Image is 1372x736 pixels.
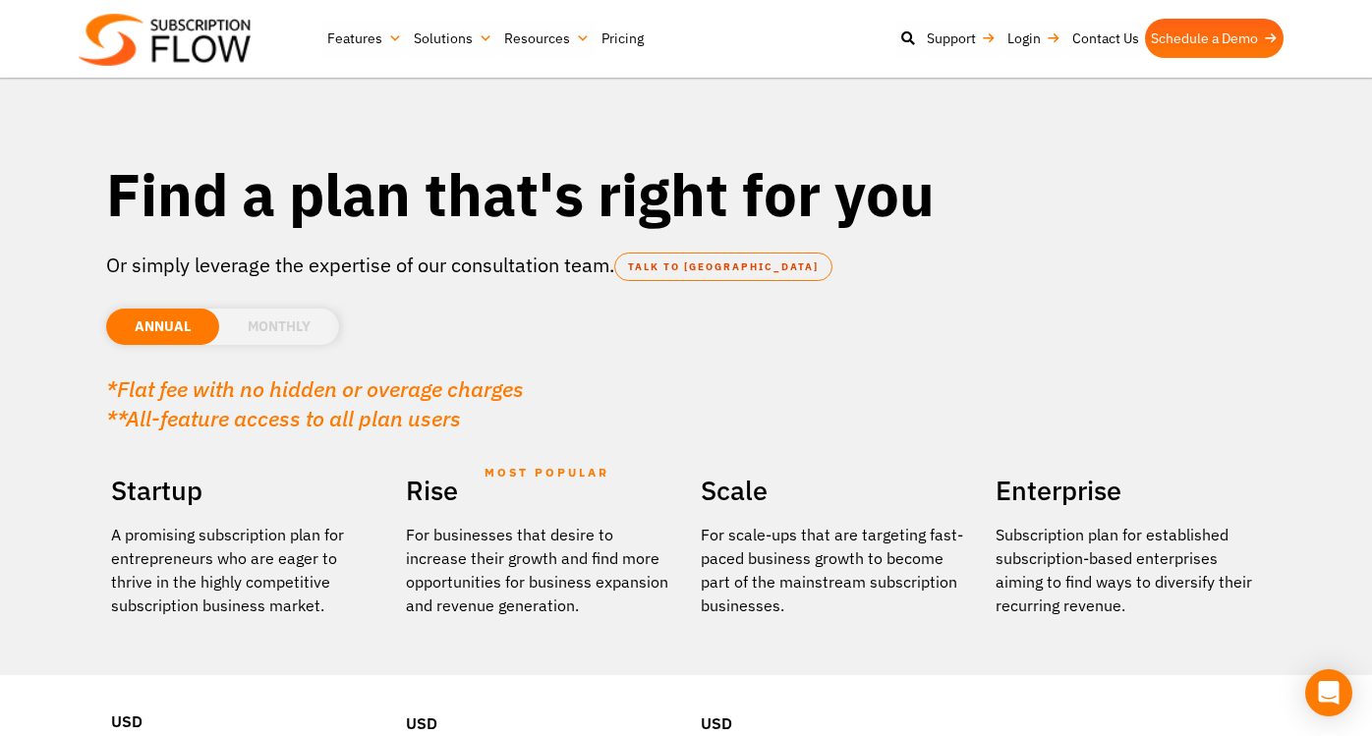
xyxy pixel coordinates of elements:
span: MOST POPULAR [485,450,609,495]
a: Features [321,19,408,58]
a: Contact Us [1066,19,1145,58]
h2: Startup [111,468,376,513]
div: For businesses that desire to increase their growth and find more opportunities for business expa... [406,523,671,617]
h2: Rise [406,468,671,513]
h2: Scale [701,468,966,513]
div: For scale-ups that are targeting fast-paced business growth to become part of the mainstream subs... [701,523,966,617]
em: **All-feature access to all plan users [106,404,461,432]
div: Open Intercom Messenger [1305,669,1352,716]
a: TALK TO [GEOGRAPHIC_DATA] [614,253,832,281]
a: Support [921,19,1001,58]
li: ANNUAL [106,309,219,345]
h1: Find a plan that's right for you [106,157,1266,231]
a: Pricing [596,19,650,58]
a: Schedule a Demo [1145,19,1284,58]
a: Resources [498,19,596,58]
a: Solutions [408,19,498,58]
p: A promising subscription plan for entrepreneurs who are eager to thrive in the highly competitive... [111,523,376,617]
p: Subscription plan for established subscription-based enterprises aiming to find ways to diversify... [996,523,1261,617]
p: Or simply leverage the expertise of our consultation team. [106,251,1266,280]
a: Login [1001,19,1066,58]
em: *Flat fee with no hidden or overage charges [106,374,524,403]
img: Subscriptionflow [79,14,251,66]
h2: Enterprise [996,468,1261,513]
li: MONTHLY [219,309,339,345]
